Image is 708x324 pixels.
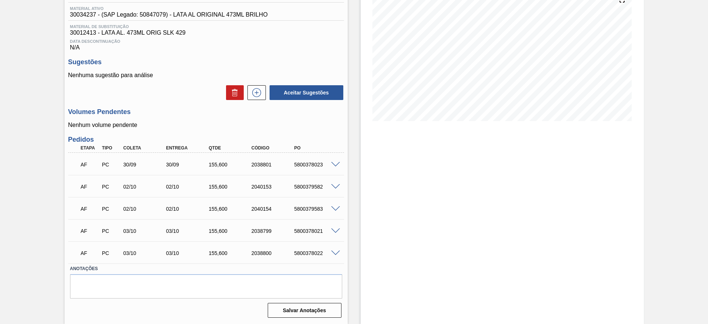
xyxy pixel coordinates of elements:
div: 2038800 [250,250,298,256]
span: 30034237 - (SAP Legado: 50847079) - LATA AL ORIGINAL 473ML BRILHO [70,11,268,18]
div: 2038801 [250,162,298,168]
div: N/A [68,36,344,51]
div: 5800378022 [292,250,340,256]
div: Aguardando Faturamento [79,179,101,195]
p: Nenhuma sugestão para análise [68,72,344,79]
div: Aguardando Faturamento [79,245,101,261]
div: Nova sugestão [244,85,266,100]
p: AF [81,206,99,212]
div: 2040154 [250,206,298,212]
div: 155,600 [207,228,255,234]
div: 2038799 [250,228,298,234]
div: 30/09/2025 [121,162,169,168]
div: 03/10/2025 [164,228,212,234]
span: Material de Substituição [70,24,342,29]
div: 155,600 [207,162,255,168]
div: Pedido de Compra [100,162,122,168]
p: AF [81,228,99,234]
div: 03/10/2025 [121,228,169,234]
h3: Pedidos [68,136,344,144]
div: Pedido de Compra [100,228,122,234]
div: Aceitar Sugestões [266,85,344,101]
div: 02/10/2025 [121,206,169,212]
div: 5800379583 [292,206,340,212]
div: 5800378023 [292,162,340,168]
div: Aguardando Faturamento [79,201,101,217]
div: 155,600 [207,184,255,190]
div: Tipo [100,145,122,151]
div: Pedido de Compra [100,184,122,190]
div: 03/10/2025 [121,250,169,256]
div: Entrega [164,145,212,151]
p: Nenhum volume pendente [68,122,344,128]
div: 03/10/2025 [164,250,212,256]
div: Excluir Sugestões [222,85,244,100]
div: Código [250,145,298,151]
div: 155,600 [207,250,255,256]
div: 30/09/2025 [164,162,212,168]
div: PO [292,145,340,151]
button: Aceitar Sugestões [270,85,343,100]
div: Qtde [207,145,255,151]
div: 2040153 [250,184,298,190]
div: 5800378021 [292,228,340,234]
p: AF [81,162,99,168]
h3: Sugestões [68,58,344,66]
div: Aguardando Faturamento [79,156,101,173]
label: Anotações [70,263,342,274]
div: 155,600 [207,206,255,212]
div: Pedido de Compra [100,206,122,212]
button: Salvar Anotações [268,303,341,318]
h3: Volumes Pendentes [68,108,344,116]
div: 5800379582 [292,184,340,190]
p: AF [81,184,99,190]
span: 30012413 - LATA AL. 473ML ORIG SLK 429 [70,30,342,36]
div: Pedido de Compra [100,250,122,256]
div: Etapa [79,145,101,151]
div: Coleta [121,145,169,151]
p: AF [81,250,99,256]
div: Aguardando Faturamento [79,223,101,239]
div: 02/10/2025 [164,184,212,190]
div: 02/10/2025 [121,184,169,190]
div: 02/10/2025 [164,206,212,212]
span: Data Descontinuação [70,39,342,44]
span: Material ativo [70,6,268,11]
